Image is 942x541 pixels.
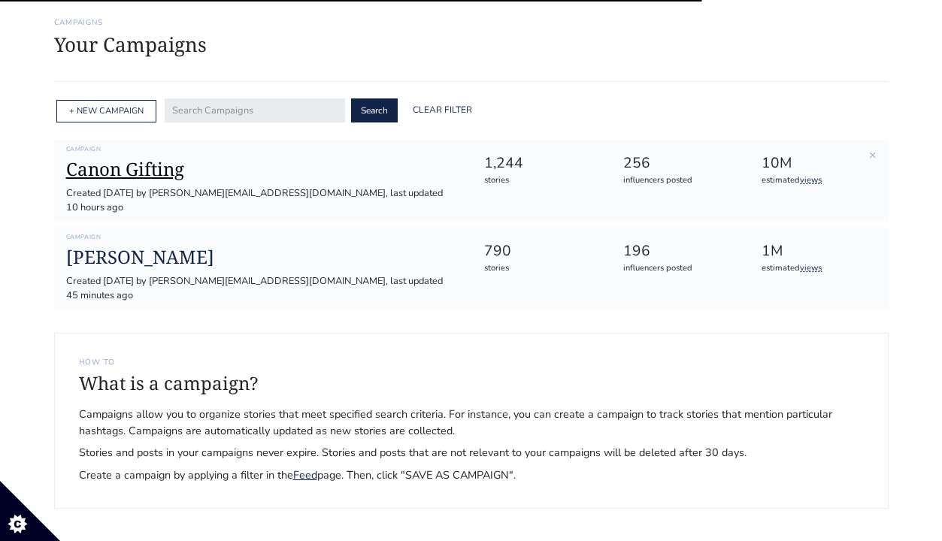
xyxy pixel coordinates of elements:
button: Search [351,98,398,122]
h6: Campaign [66,146,460,153]
h6: How to [79,358,864,367]
div: influencers posted [623,262,735,275]
div: 790 [484,240,596,262]
input: Search Campaigns [165,98,345,122]
span: Create a campaign by applying a filter in the page. Then, click "SAVE AS CAMPAIGN". [79,467,864,484]
a: Canon Gifting [66,159,460,180]
a: × [869,147,877,163]
span: Stories and posts in your campaigns never expire. Stories and posts that are not relevant to your... [79,445,864,461]
div: stories [484,174,596,187]
div: 256 [623,153,735,174]
div: 10M [762,153,874,174]
div: 1M [762,240,874,262]
div: Created [DATE] by [PERSON_NAME][EMAIL_ADDRESS][DOMAIN_NAME], last updated 45 minutes ago [66,274,460,303]
a: [PERSON_NAME] [66,246,460,268]
a: views [800,174,822,186]
a: views [800,262,822,274]
h6: Campaign [66,234,460,241]
div: estimated [762,174,874,187]
div: influencers posted [623,174,735,187]
div: stories [484,262,596,275]
div: 196 [623,240,735,262]
a: Feed [293,467,317,482]
div: estimated [762,262,874,275]
h6: Campaigns [54,18,889,27]
a: + NEW CAMPAIGN [69,105,144,116]
a: Clear Filter [404,98,481,122]
h1: Your Campaigns [54,33,889,56]
div: 1,244 [484,153,596,174]
div: Created [DATE] by [PERSON_NAME][EMAIL_ADDRESS][DOMAIN_NAME], last updated 10 hours ago [66,186,460,215]
span: Campaigns allow you to organize stories that meet specified search criteria. For instance, you ca... [79,407,864,439]
h4: What is a campaign? [79,373,864,394]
